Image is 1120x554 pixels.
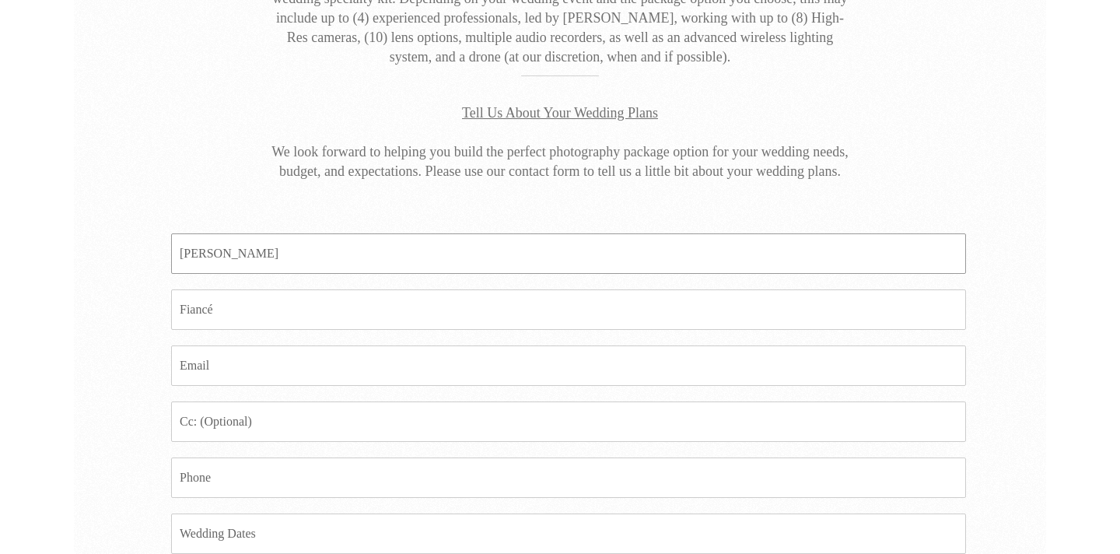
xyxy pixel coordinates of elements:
input: Fiancé [171,289,966,330]
input: Cc: (Optional) [171,401,966,442]
input: Email [171,345,966,386]
span: Tell Us About Your Wedding Plans [462,105,658,121]
input: Phone [171,458,966,498]
input: Wedding Dates [171,514,966,554]
p: We look forward to helping you build the perfect photography package option for your wedding need... [268,84,852,182]
input: Fiancée [171,233,966,274]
